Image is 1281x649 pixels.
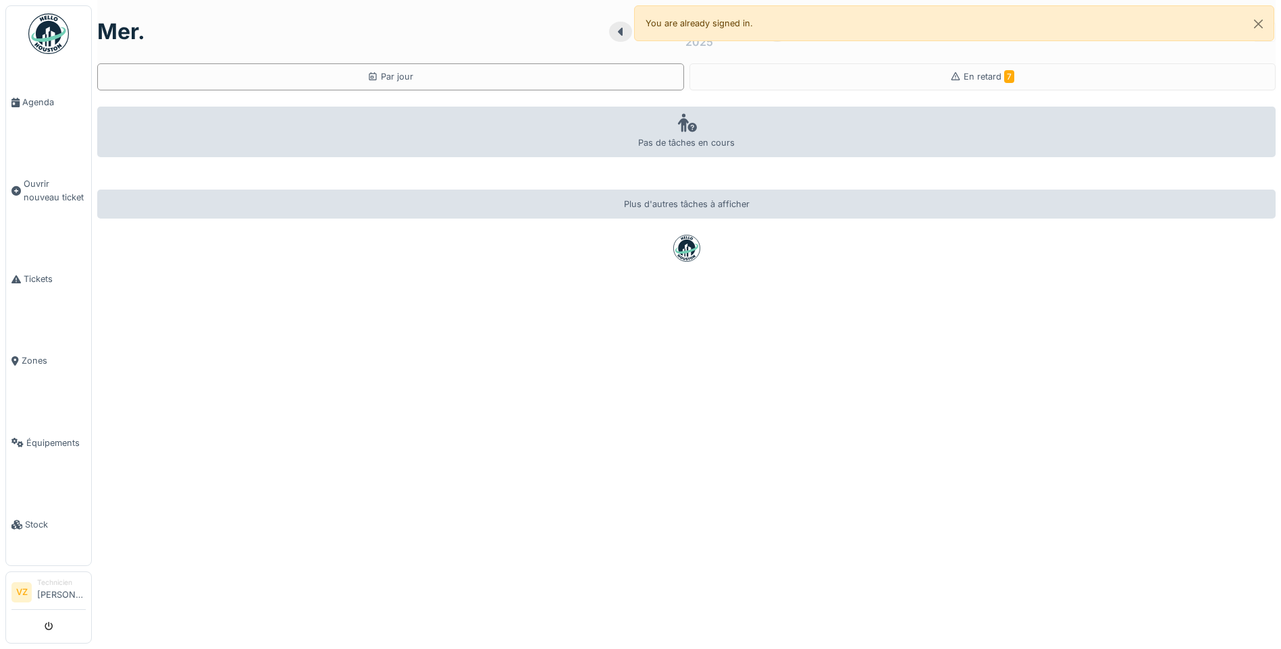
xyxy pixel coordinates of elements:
a: VZ Technicien[PERSON_NAME] [11,577,86,610]
div: Par jour [367,70,413,83]
h1: mer. [97,19,145,45]
a: Tickets [6,238,91,320]
div: Plus d'autres tâches à afficher [97,190,1276,219]
span: Ouvrir nouveau ticket [24,177,86,203]
span: 7 [1004,70,1014,83]
a: Zones [6,320,91,401]
img: Badge_color-CXgf-gQk.svg [28,13,69,54]
span: Agenda [22,96,86,109]
a: Équipements [6,402,91,484]
a: Ouvrir nouveau ticket [6,143,91,238]
span: Zones [22,354,86,367]
button: Close [1243,6,1274,42]
span: En retard [964,72,1014,82]
span: Stock [25,518,86,531]
a: Agenda [6,61,91,143]
div: Pas de tâches en cours [97,107,1276,157]
div: You are already signed in. [634,5,1275,41]
li: VZ [11,582,32,602]
div: 2025 [685,34,713,50]
span: Tickets [24,273,86,285]
div: Technicien [37,577,86,588]
span: Équipements [26,436,86,449]
li: [PERSON_NAME] [37,577,86,606]
a: Stock [6,484,91,565]
img: badge-BVDL4wpA.svg [673,235,700,262]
